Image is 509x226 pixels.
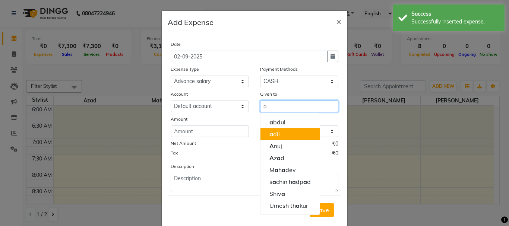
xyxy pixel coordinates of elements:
span: a [281,190,285,197]
ngb-highlight: z d [269,154,284,162]
span: a [292,178,296,185]
span: × [336,16,341,27]
span: ₹0 [332,140,338,150]
label: Date [171,41,181,48]
label: Net Amount [171,140,196,147]
label: Description [171,163,194,170]
button: Close [330,11,347,32]
label: Amount [171,116,187,122]
ngb-highlight: s chin h dp d [269,178,311,185]
span: a [269,130,273,138]
div: Success [411,10,499,18]
h5: Add Expense [168,17,214,28]
label: Payment Methods [260,66,298,73]
label: Account [171,91,188,98]
input: Given to [260,101,338,112]
input: Amount [171,125,249,137]
ngb-highlight: bdul [269,118,285,126]
button: Save [310,203,334,217]
span: A [269,142,274,150]
ngb-highlight: dil [269,130,280,138]
span: a [272,178,276,185]
div: Successfully inserted expense. [411,18,499,26]
span: a [303,178,307,185]
span: a [277,154,281,162]
label: Expense Type [171,66,199,73]
span: a [296,202,300,209]
span: A [269,154,274,162]
label: Tax [171,150,178,156]
label: Given to [260,91,277,98]
span: a [275,166,278,174]
ngb-highlight: Umesh th kur [269,202,308,209]
span: a [269,118,273,126]
ngb-highlight: M h dev [269,166,296,174]
span: Save [315,206,329,214]
span: ₹0 [332,150,338,159]
ngb-highlight: Shiv [269,190,285,197]
ngb-highlight: nuj [269,142,282,150]
span: a [282,166,285,174]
